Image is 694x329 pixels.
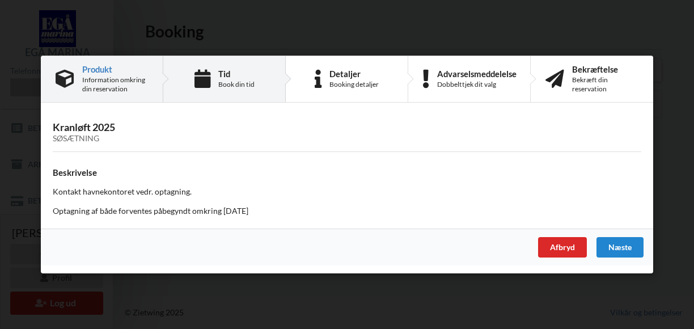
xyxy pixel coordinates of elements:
[329,80,379,89] div: Booking detaljer
[82,75,148,94] div: Information omkring din reservation
[572,65,638,74] div: Bekræftelse
[218,69,255,78] div: Tid
[218,80,255,89] div: Book din tid
[53,186,641,197] p: Kontakt havnekontoret vedr. optagning.
[437,69,517,78] div: Advarselsmeddelelse
[572,75,638,94] div: Bekræft din reservation
[82,65,148,74] div: Produkt
[53,121,641,144] h3: Kranløft 2025
[53,167,641,178] h4: Beskrivelse
[596,237,644,258] div: Næste
[53,134,641,144] div: Søsætning
[329,69,379,78] div: Detaljer
[437,80,517,89] div: Dobbelttjek dit valg
[53,205,641,217] p: Optagning af både forventes påbegyndt omkring [DATE]
[538,237,587,258] div: Afbryd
